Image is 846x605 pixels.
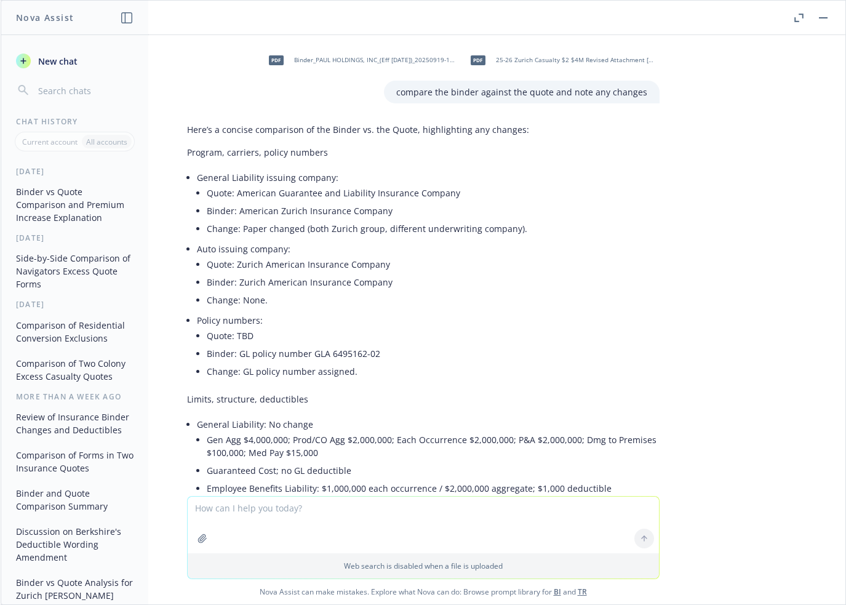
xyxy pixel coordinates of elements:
h1: Nova Assist [16,11,74,24]
button: Discussion on Berkshire's Deductible Wording Amendment [11,521,138,567]
p: Web search is disabled when a file is uploaded [195,561,652,571]
button: New chat [11,50,138,72]
span: pdf [269,55,284,65]
button: Comparison of Two Colony Excess Casualty Quotes [11,353,138,387]
button: Comparison of Forms in Two Insurance Quotes [11,445,138,478]
span: New chat [36,55,78,68]
span: Nova Assist can make mistakes. Explore what Nova can do: Browse prompt library for and [6,579,840,604]
p: Program, carriers, policy numbers [187,146,660,159]
li: Change: Paper changed (both Zurich group, different underwriting company). [207,220,660,238]
li: Employee Benefits Liability: $1,000,000 each occurrence / $2,000,000 aggregate; $1,000 deductible [207,479,660,497]
div: Chat History [1,116,148,127]
button: Binder vs Quote Comparison and Premium Increase Explanation [11,182,138,228]
span: 25-26 Zurich Casualty $2 $4M Revised Attachment [DATE].pdf [496,56,657,64]
li: General Liability issuing company: [197,169,660,240]
div: pdfBinder_PAUL HOLDINGS, INC_(Eff [DATE])_20250919-1827.pdf [261,45,458,76]
p: Current account [22,137,78,147]
p: All accounts [86,137,127,147]
li: General Liability: No change [197,415,660,500]
button: Comparison of Residential Conversion Exclusions [11,315,138,348]
li: Quote: American Guarantee and Liability Insurance Company [207,184,660,202]
li: Binder: American Zurich Insurance Company [207,202,660,220]
li: Change: GL policy number assigned. [207,363,660,380]
li: Policy numbers: [197,311,660,383]
li: Change: None. [207,291,660,309]
li: Binder: Zurich American Insurance Company [207,273,660,291]
div: pdf25-26 Zurich Casualty $2 $4M Revised Attachment [DATE].pdf [463,45,660,76]
a: BI [554,587,561,597]
li: Gen Agg $4,000,000; Prod/CO Agg $2,000,000; Each Occurrence $2,000,000; P&A $2,000,000; Dmg to Pr... [207,431,660,462]
div: [DATE] [1,166,148,177]
li: Guaranteed Cost; no GL deductible [207,462,660,479]
p: Limits, structure, deductibles [187,393,660,406]
button: Review of Insurance Binder Changes and Deductibles [11,407,138,440]
span: Binder_PAUL HOLDINGS, INC_(Eff [DATE])_20250919-1827.pdf [294,56,455,64]
div: [DATE] [1,233,148,243]
p: Here’s a concise comparison of the Binder vs. the Quote, highlighting any changes: [187,123,660,136]
span: pdf [471,55,485,65]
a: TR [578,587,587,597]
div: [DATE] [1,299,148,310]
input: Search chats [36,82,134,99]
button: Side-by-Side Comparison of Navigators Excess Quote Forms [11,248,138,294]
div: More than a week ago [1,391,148,402]
li: Binder: GL policy number GLA 6495162-02 [207,345,660,363]
li: Auto issuing company: [197,240,660,311]
li: Quote: TBD [207,327,660,345]
li: Quote: Zurich American Insurance Company [207,255,660,273]
p: compare the binder against the quote and note any changes [396,86,647,98]
button: Binder and Quote Comparison Summary [11,483,138,516]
